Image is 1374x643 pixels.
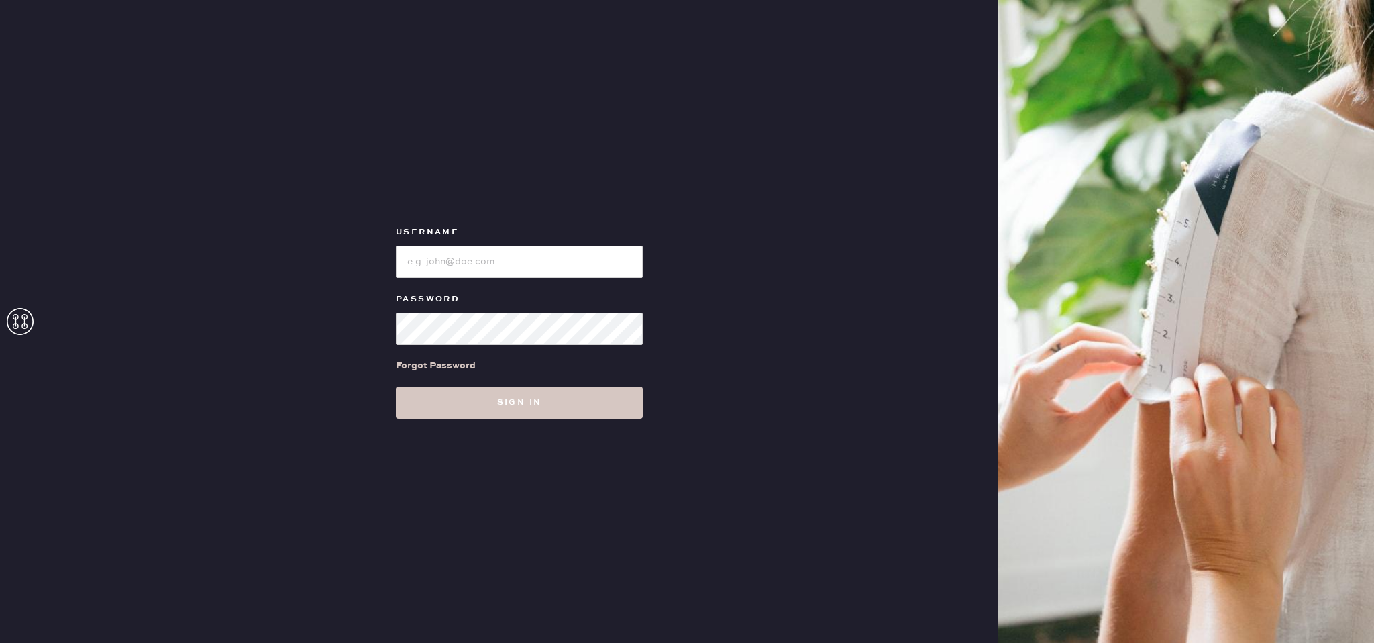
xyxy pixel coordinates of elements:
input: e.g. john@doe.com [396,246,643,278]
div: Forgot Password [396,358,476,373]
button: Sign in [396,387,643,419]
label: Username [396,224,643,240]
a: Forgot Password [396,345,476,387]
label: Password [396,291,643,307]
